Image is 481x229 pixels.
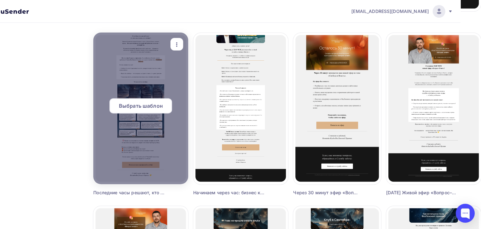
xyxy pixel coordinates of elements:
div: Через 30 минут эфир «Вопрос–Ответ»! [293,190,359,196]
span: [EMAIL_ADDRESS][DOMAIN_NAME] [351,8,429,15]
div: Последние часы решают, кто возьмёт власть: вы или ваши программы [93,190,164,196]
a: [EMAIL_ADDRESS][DOMAIN_NAME] [351,5,453,18]
span: Выбрать шаблон [119,102,163,110]
div: [DATE] Живой эфир «Вопрос–Ответ» уже [DATE]! [386,190,457,196]
div: Начинаем через час: бизнес как «голограмма» состояния [193,190,264,196]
